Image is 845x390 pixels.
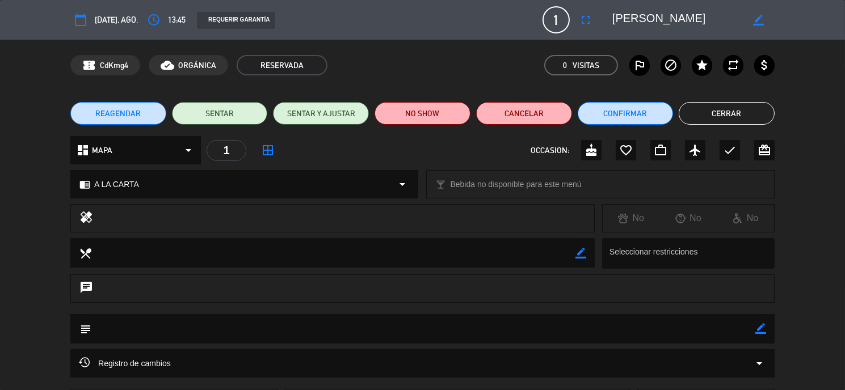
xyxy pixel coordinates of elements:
[94,178,139,191] span: A LA CARTA
[758,143,771,157] i: card_giftcard
[70,10,91,30] button: calendar_today
[476,102,572,125] button: Cancelar
[695,58,709,72] i: star
[70,102,166,125] button: REAGENDAR
[197,12,275,29] div: REQUERIR GARANTÍA
[579,13,592,27] i: fullscreen
[575,10,596,30] button: fullscreen
[543,6,570,33] span: 1
[396,177,409,191] i: arrow_drop_down
[688,143,702,157] i: airplanemode_active
[753,15,764,26] i: border_color
[531,144,569,157] span: OCCASION:
[82,58,96,72] span: confirmation_number
[660,211,717,226] div: No
[758,58,771,72] i: attach_money
[752,357,766,370] i: arrow_drop_down
[79,281,93,296] i: chat
[578,102,674,125] button: Confirmar
[575,248,586,258] i: border_color
[723,143,737,157] i: check
[450,178,581,191] span: Bebida no disponible para este menú
[563,59,567,72] span: 0
[79,357,171,370] span: Registro de cambios
[172,102,268,125] button: SENTAR
[207,140,246,161] div: 1
[573,59,599,72] em: Visitas
[161,58,174,72] i: cloud_done
[237,55,327,75] span: RESERVADA
[182,143,195,157] i: arrow_drop_down
[717,211,774,226] div: No
[726,58,740,72] i: repeat
[95,13,138,27] span: [DATE], ago.
[633,58,646,72] i: outlined_flag
[435,179,446,190] i: local_bar
[261,143,275,157] i: border_all
[147,13,161,27] i: access_time
[74,13,87,27] i: calendar_today
[79,210,93,226] i: healing
[755,323,766,334] i: border_color
[273,102,369,125] button: SENTAR Y AJUSTAR
[100,59,128,72] span: CdKmg4
[79,179,90,190] i: chrome_reader_mode
[375,102,470,125] button: NO SHOW
[92,144,112,157] span: MAPA
[664,58,678,72] i: block
[679,102,775,125] button: Cerrar
[619,143,633,157] i: favorite_border
[79,247,91,259] i: local_dining
[95,108,141,120] span: REAGENDAR
[168,13,186,27] span: 13:45
[79,323,91,335] i: subject
[603,211,660,226] div: No
[654,143,667,157] i: work_outline
[76,143,90,157] i: dashboard
[585,143,598,157] i: cake
[144,10,164,30] button: access_time
[178,59,216,72] span: ORGÁNICA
